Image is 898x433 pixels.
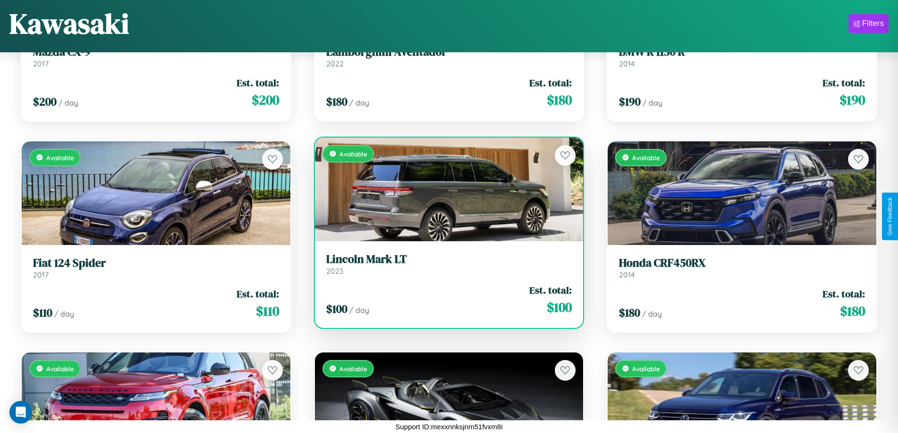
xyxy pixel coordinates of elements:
span: $ 200 [252,90,279,109]
span: / day [643,98,662,107]
span: Est. total: [529,76,572,90]
span: $ 110 [33,305,52,320]
span: / day [54,309,74,319]
h3: Lincoln Mark LT [326,253,572,266]
span: Est. total: [237,287,279,301]
span: $ 190 [840,90,865,109]
span: 2017 [33,270,49,279]
a: Fiat 124 Spider2017 [33,256,279,279]
a: Lincoln Mark LT2023 [326,253,572,276]
a: Lamborghini Aventador2022 [326,45,572,68]
span: Est. total: [823,76,865,90]
span: 2017 [33,59,49,68]
span: $ 100 [547,298,572,317]
span: Available [46,365,74,373]
a: BMW R 1150 R2014 [619,45,865,68]
span: Available [632,154,660,162]
span: 2023 [326,266,343,276]
h3: Lamborghini Aventador [326,45,572,59]
span: Available [339,150,367,158]
span: $ 180 [326,94,347,109]
span: / day [642,309,662,319]
h3: BMW R 1150 R [619,45,865,59]
span: $ 110 [256,302,279,320]
span: / day [349,305,369,315]
div: Give Feedback [887,197,893,236]
span: Available [632,365,660,373]
h3: Honda CRF450RX [619,256,865,270]
span: $ 180 [840,302,865,320]
h1: Kawasaki [9,4,129,43]
span: Available [46,154,74,162]
span: $ 180 [547,90,572,109]
h3: Mazda CX-9 [33,45,279,59]
span: $ 100 [326,301,347,317]
span: Est. total: [237,76,279,90]
span: 2014 [619,270,635,279]
a: Honda CRF450RX2014 [619,256,865,279]
div: Filters [862,19,884,28]
span: Est. total: [823,287,865,301]
span: Est. total: [529,283,572,297]
span: Available [339,365,367,373]
span: 2022 [326,59,344,68]
h3: Fiat 124 Spider [33,256,279,270]
span: 2014 [619,59,635,68]
div: Open Intercom Messenger [9,401,32,424]
a: Mazda CX-92017 [33,45,279,68]
span: / day [349,98,369,107]
span: $ 190 [619,94,641,109]
span: / day [58,98,78,107]
button: Filters [849,14,889,33]
span: $ 200 [33,94,57,109]
span: $ 180 [619,305,640,320]
p: Support ID: mexxnnksjnm51fvxm8i [395,420,503,433]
